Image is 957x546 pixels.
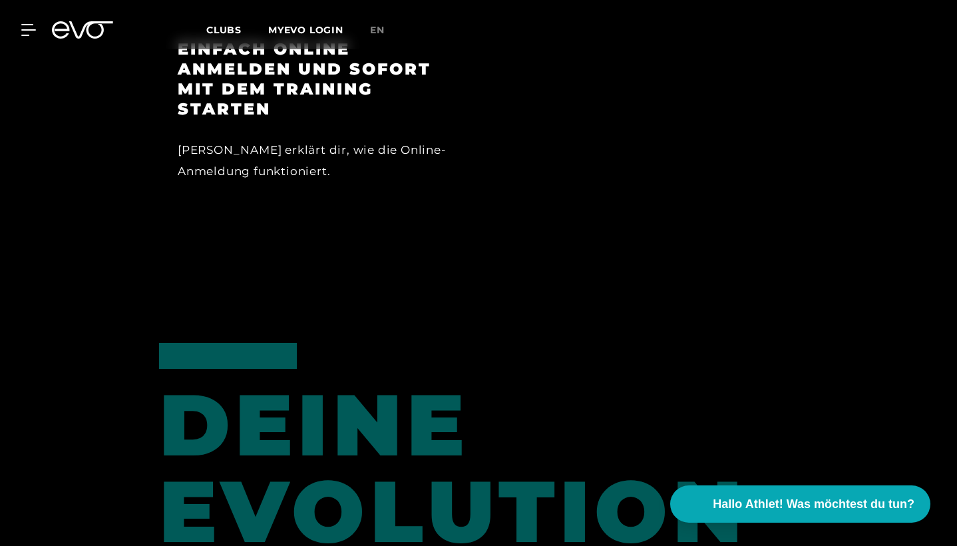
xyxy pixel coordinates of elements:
[268,24,343,36] a: MYEVO LOGIN
[370,23,401,38] a: en
[206,23,268,36] a: Clubs
[178,39,460,119] h3: Einfach online anmelden und sofort mit dem Training starten
[206,24,242,36] span: Clubs
[670,485,930,523] button: Hallo Athlet! Was möchtest du tun?
[178,139,460,182] div: [PERSON_NAME] erklärt dir, wie die Online-Anmeldung funktioniert.
[370,24,385,36] span: en
[713,495,914,513] span: Hallo Athlet! Was möchtest du tun?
